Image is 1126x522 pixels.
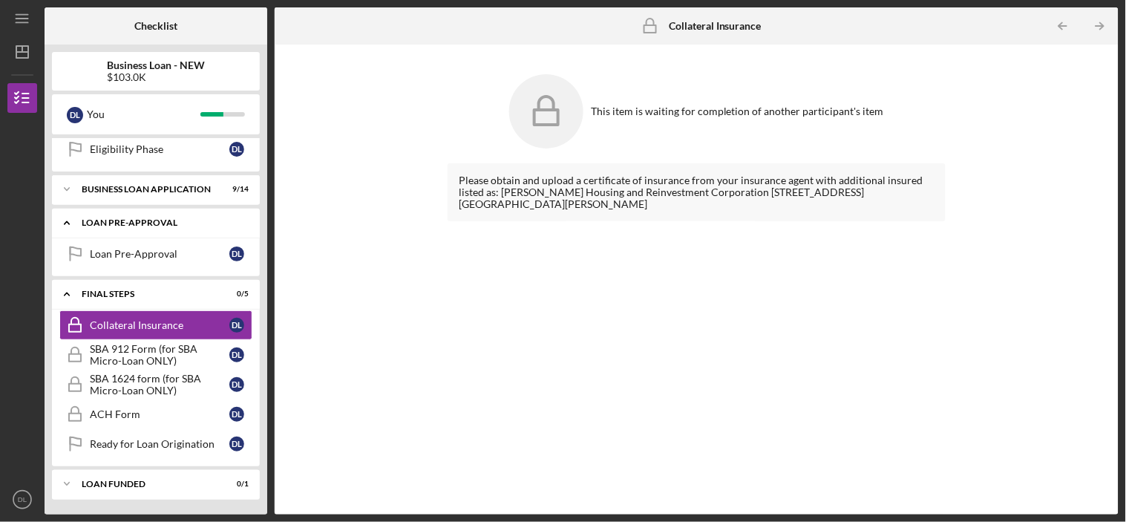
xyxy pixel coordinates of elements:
[90,373,229,397] div: SBA 1624 form (for SBA Micro-Loan ONLY)
[59,310,252,340] a: Collateral InsuranceDL
[18,496,27,504] text: DL
[59,134,252,164] a: Eligibility PhaseDL
[90,408,229,420] div: ACH Form
[229,377,244,392] div: D L
[67,107,83,123] div: D L
[222,290,249,298] div: 0 / 5
[591,105,884,117] div: This item is waiting for completion of another participant's item
[90,248,229,260] div: Loan Pre-Approval
[229,348,244,362] div: D L
[229,247,244,261] div: D L
[107,59,205,71] b: Business Loan - NEW
[459,174,934,210] div: Please obtain and upload a certificate of insurance from your insurance agent with additional ins...
[229,318,244,333] div: D L
[222,185,249,194] div: 9 / 14
[90,319,229,331] div: Collateral Insurance
[7,485,37,515] button: DL
[82,290,212,298] div: FINAL STEPS
[59,429,252,459] a: Ready for Loan OriginationDL
[82,185,212,194] div: BUSINESS LOAN APPLICATION
[59,340,252,370] a: SBA 912 Form (for SBA Micro-Loan ONLY)DL
[222,480,249,489] div: 0 / 1
[229,142,244,157] div: D L
[82,218,241,227] div: LOAN PRE-APPROVAL
[229,437,244,451] div: D L
[90,343,229,367] div: SBA 912 Form (for SBA Micro-Loan ONLY)
[669,20,762,32] b: Collateral Insurance
[59,370,252,399] a: SBA 1624 form (for SBA Micro-Loan ONLY)DL
[229,407,244,422] div: D L
[59,399,252,429] a: ACH FormDL
[82,480,212,489] div: LOAN FUNDED
[134,20,177,32] b: Checklist
[87,102,200,127] div: You
[107,71,205,83] div: $103.0K
[90,143,229,155] div: Eligibility Phase
[90,438,229,450] div: Ready for Loan Origination
[59,239,252,269] a: Loan Pre-ApprovalDL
